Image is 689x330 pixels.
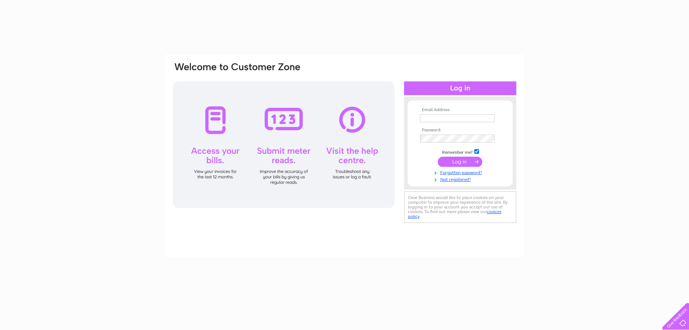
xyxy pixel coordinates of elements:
th: Password: [418,128,502,133]
a: cookies policy [408,209,501,219]
input: Submit [438,157,482,167]
td: Remember me? [418,148,502,155]
div: Clear Business would like to place cookies on your computer to improve your experience of the sit... [404,191,516,223]
a: Forgotten password? [420,169,502,175]
th: Email Address: [418,107,502,113]
a: Not registered? [420,175,502,182]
